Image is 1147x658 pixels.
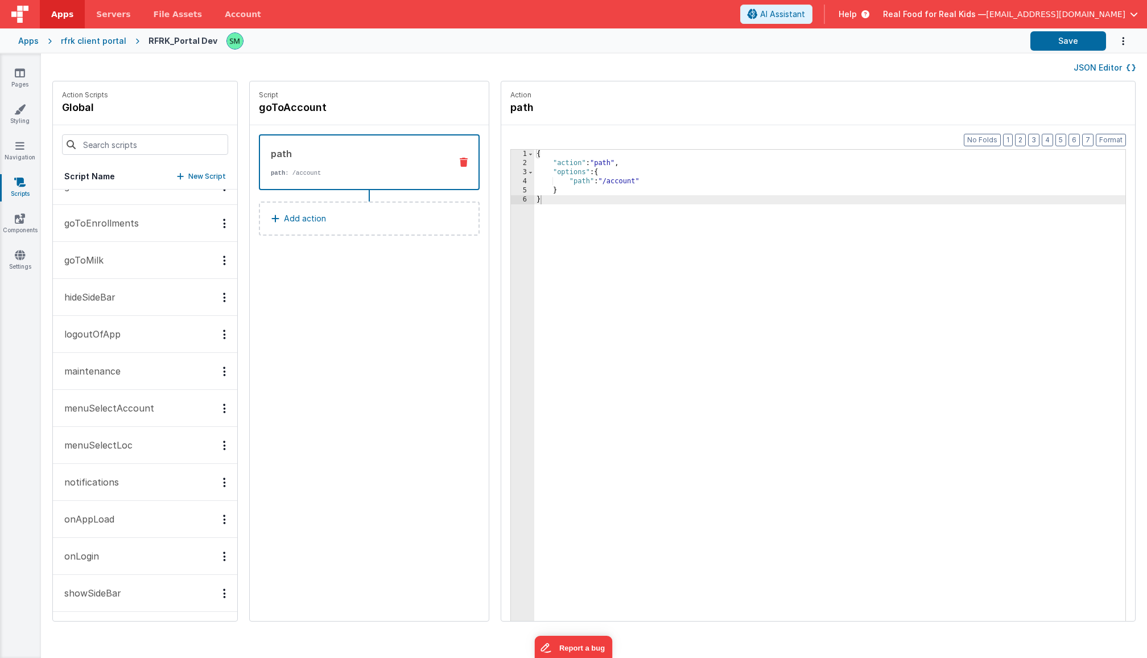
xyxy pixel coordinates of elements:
button: hideSideBar [53,279,237,316]
span: Help [839,9,857,20]
button: 6 [1068,134,1080,146]
span: Apps [51,9,73,20]
div: Options [216,515,233,524]
div: 4 [511,177,534,186]
div: Options [216,441,233,450]
span: [EMAIL_ADDRESS][DOMAIN_NAME] [986,9,1125,20]
button: 1 [1003,134,1013,146]
h4: path [510,100,681,116]
div: Options [216,330,233,339]
button: 4 [1042,134,1053,146]
button: No Folds [964,134,1001,146]
div: Options [216,404,233,413]
span: Real Food for Real Kids — [883,9,986,20]
div: Options [216,293,233,302]
div: 1 [511,150,534,159]
p: menuSelectLoc [57,438,133,452]
span: Servers [96,9,130,20]
input: Search scripts [62,134,228,155]
div: 6 [511,195,534,204]
p: Script [259,91,480,100]
button: Options [1106,30,1129,53]
button: Add action [259,201,480,236]
img: 6f3db485e65dd450db662e6334aa8194 [227,33,243,49]
button: onAppLoad [53,501,237,538]
button: 7 [1082,134,1094,146]
button: Save [1030,31,1106,51]
div: Options [216,182,233,191]
p: logoutOfApp [57,327,121,341]
button: notifications [53,464,237,501]
button: menuSelectAccount [53,390,237,427]
p: Add action [284,212,326,225]
div: 5 [511,186,534,195]
div: Options [216,256,233,265]
p: goToMilk [57,253,104,267]
div: 2 [511,159,534,168]
strong: path [271,170,285,176]
button: goToMilk [53,242,237,279]
button: AI Assistant [740,5,812,24]
p: showSideBar [57,586,121,600]
span: File Assets [154,9,203,20]
h5: Script Name [64,171,115,182]
p: menuSelectAccount [57,401,154,415]
p: notifications [57,475,119,489]
span: AI Assistant [760,9,805,20]
div: Apps [18,35,39,47]
div: Options [216,589,233,598]
button: maintenance [53,353,237,390]
button: onLogin [53,538,237,575]
div: path [271,147,442,161]
button: JSON Editor [1074,62,1136,73]
button: logoutOfApp [53,316,237,353]
button: 2 [1015,134,1026,146]
button: 5 [1055,134,1066,146]
div: Options [216,478,233,487]
div: rfrk client portal [61,35,126,47]
div: Options [216,219,233,228]
p: onLogin [57,549,99,563]
h4: global [62,100,108,116]
p: : /account [271,168,442,178]
div: Options [216,552,233,561]
p: Action Scripts [62,91,108,100]
p: maintenance [57,364,121,378]
p: New Script [188,171,226,182]
p: onAppLoad [57,512,114,526]
div: RFRK_Portal Dev [148,35,217,47]
button: 3 [1028,134,1039,146]
div: Options [216,367,233,376]
button: menuSelectLoc [53,427,237,464]
p: hideSideBar [57,290,115,304]
button: Real Food for Real Kids — [EMAIL_ADDRESS][DOMAIN_NAME] [883,9,1138,20]
h4: goToAccount [259,100,430,116]
button: goToEnrollments [53,205,237,242]
p: goToEnrollments [57,216,139,230]
button: showSideBar [53,575,237,612]
button: Format [1096,134,1126,146]
button: New Script [177,171,226,182]
p: Action [510,91,1126,100]
div: 3 [511,168,534,177]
